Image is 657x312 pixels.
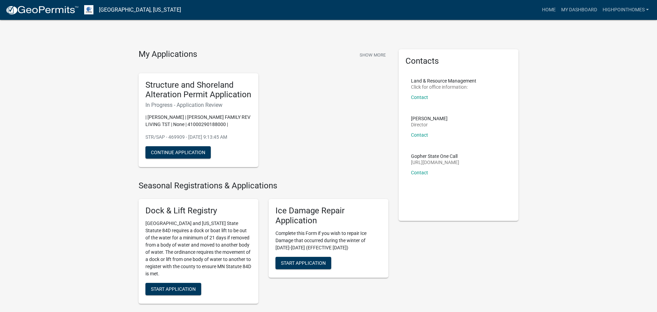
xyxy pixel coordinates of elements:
p: [URL][DOMAIN_NAME] [411,160,459,165]
span: Start Application [281,260,326,265]
a: Contact [411,132,428,138]
h5: Dock & Lift Registry [145,206,252,216]
a: [GEOGRAPHIC_DATA], [US_STATE] [99,4,181,16]
p: Director [411,122,448,127]
p: Gopher State One Call [411,154,459,159]
p: STR/SAP - 469909 - [DATE] 9:13:45 AM [145,134,252,141]
p: [PERSON_NAME] [411,116,448,121]
h4: Seasonal Registrations & Applications [139,181,388,191]
p: Click for office information: [411,85,476,89]
button: Start Application [145,283,201,295]
button: Show More [357,49,388,61]
p: [GEOGRAPHIC_DATA] and [US_STATE] State Statute 84D requires a dock or boat lift to be out of the ... [145,220,252,277]
h5: Structure and Shoreland Alteration Permit Application [145,80,252,100]
h4: My Applications [139,49,197,60]
p: Complete this Form if you wish to repair Ice Damage that occurred during the winter of [DATE]-[DA... [275,230,382,251]
p: | [PERSON_NAME] | [PERSON_NAME] FAMILY REV LIVING TST | None | 41000290188000 | [145,114,252,128]
img: Otter Tail County, Minnesota [84,5,93,14]
button: Continue Application [145,146,211,159]
a: Home [539,3,558,16]
span: Start Application [151,286,196,291]
p: Land & Resource Management [411,78,476,83]
a: Contact [411,170,428,175]
a: HighPointHomes [600,3,652,16]
a: My Dashboard [558,3,600,16]
a: Contact [411,95,428,100]
h5: Contacts [405,56,512,66]
h6: In Progress - Application Review [145,102,252,108]
h5: Ice Damage Repair Application [275,206,382,226]
button: Start Application [275,257,331,269]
